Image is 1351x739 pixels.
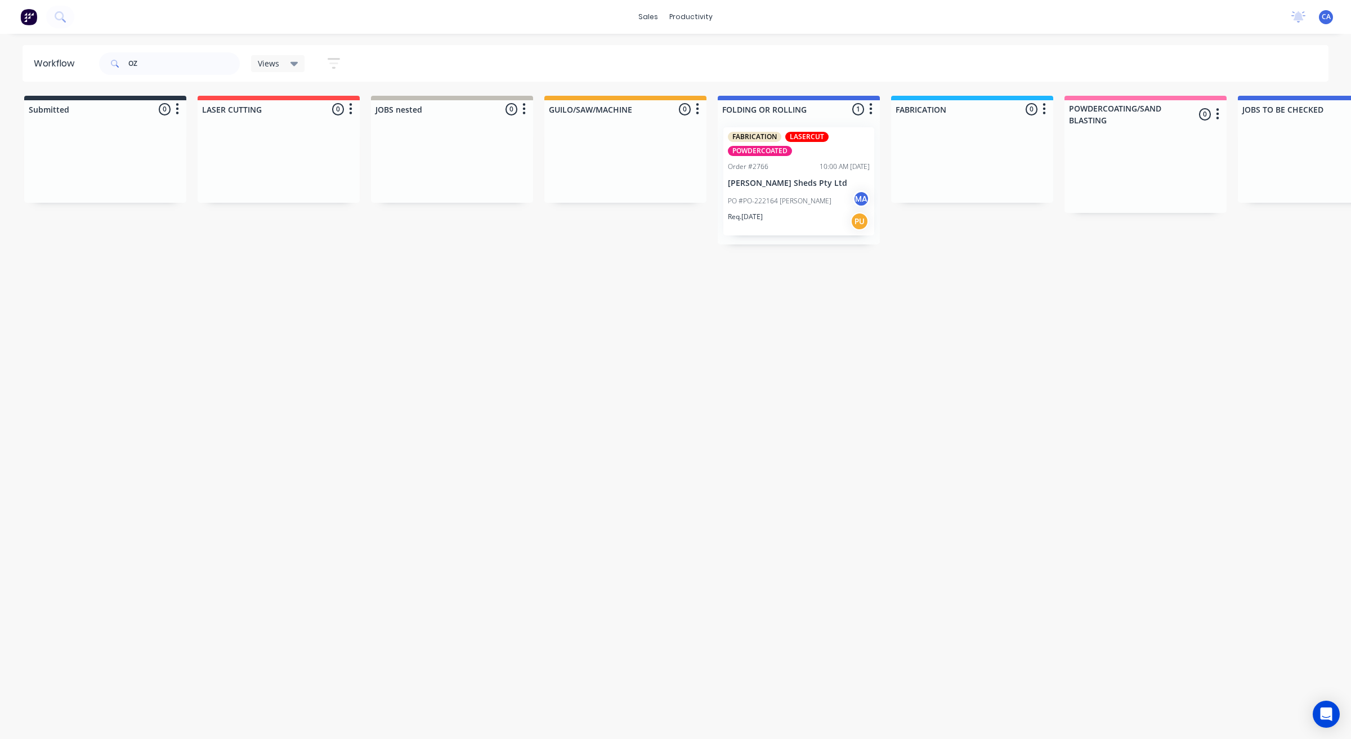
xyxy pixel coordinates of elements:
[34,57,80,70] div: Workflow
[728,132,781,142] div: FABRICATION
[728,212,763,222] p: Req. [DATE]
[785,132,829,142] div: LASERCUT
[1322,12,1331,22] span: CA
[633,8,664,25] div: sales
[728,196,831,206] p: PO #PO-222164 [PERSON_NAME]
[723,127,874,235] div: FABRICATIONLASERCUTPOWDERCOATEDOrder #276610:00 AM [DATE][PERSON_NAME] Sheds Pty LtdPO #PO-222164...
[820,162,870,172] div: 10:00 AM [DATE]
[1313,701,1340,728] div: Open Intercom Messenger
[728,179,870,188] p: [PERSON_NAME] Sheds Pty Ltd
[20,8,37,25] img: Factory
[258,57,279,69] span: Views
[664,8,718,25] div: productivity
[728,146,792,156] div: POWDERCOATED
[728,162,768,172] div: Order #2766
[128,52,240,75] input: Search for orders...
[853,190,870,207] div: MA
[851,212,869,230] div: PU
